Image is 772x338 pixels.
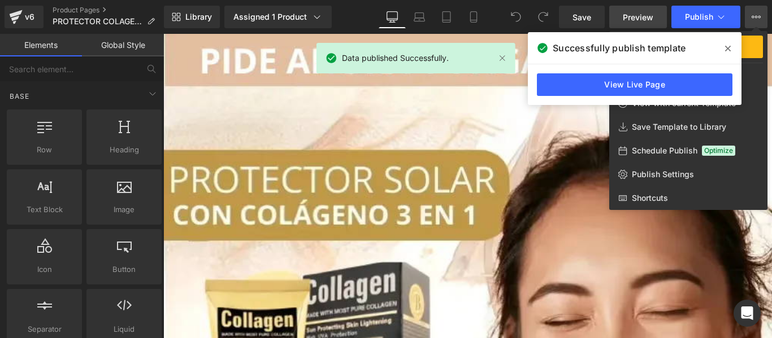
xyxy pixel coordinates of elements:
span: Text Block [10,204,79,216]
button: Redo [532,6,554,28]
span: Liquid [90,323,158,335]
div: Open Intercom Messenger [734,300,761,327]
span: Shortcuts [632,193,668,203]
span: Publish Settings [632,169,694,179]
a: Preview [609,6,667,28]
a: Laptop [406,6,433,28]
span: Icon [10,264,79,275]
span: Row [10,144,79,156]
span: Successfully publish template [553,41,686,55]
span: Schedule Publish [632,146,697,156]
a: Desktop [379,6,406,28]
a: Mobile [460,6,487,28]
a: Global Style [82,34,164,56]
span: Publish [685,12,713,21]
span: Optimize [702,146,735,156]
span: Base [8,91,31,102]
a: Product Pages [53,6,164,15]
a: Tablet [433,6,460,28]
span: Preview [623,11,653,23]
a: View Live Page [537,73,732,96]
span: Separator [10,323,79,335]
span: PROTECTOR COLAGENO [53,17,142,26]
span: Heading [90,144,158,156]
span: Image [90,204,158,216]
span: Data published Successfully. [342,52,449,64]
span: Save [573,11,591,23]
a: v6 [5,6,44,28]
span: Button [90,264,158,275]
div: v6 [23,10,37,24]
button: Publish [671,6,740,28]
button: Upgrade PlanView Live PageView with current TemplateSave Template to LibrarySchedule PublishOptim... [745,6,767,28]
div: Assigned 1 Product [233,11,323,23]
a: New Library [164,6,220,28]
button: Undo [505,6,527,28]
span: Save Template to Library [632,122,726,132]
span: Library [185,12,212,22]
